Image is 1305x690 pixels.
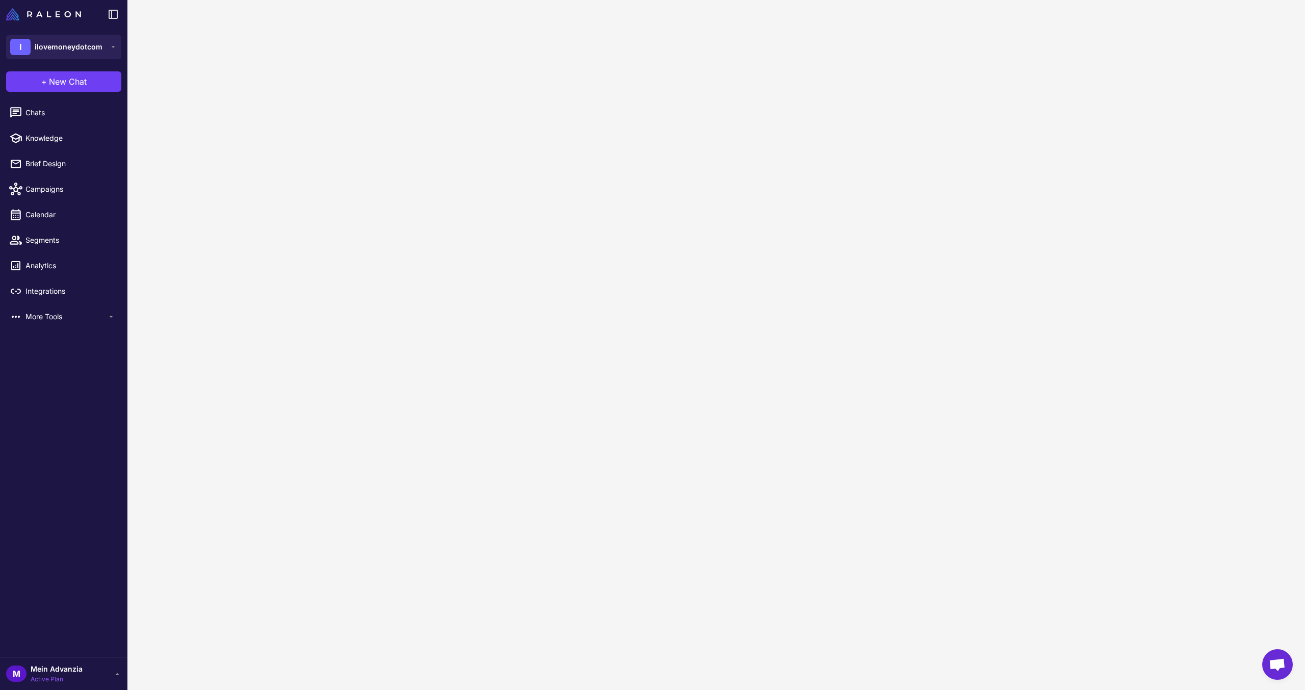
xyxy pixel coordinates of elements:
[4,127,123,149] a: Knowledge
[4,102,123,123] a: Chats
[25,158,115,169] span: Brief Design
[1262,649,1293,680] div: Open chat
[49,75,87,88] span: New Chat
[4,255,123,276] a: Analytics
[6,666,27,682] div: M
[4,178,123,200] a: Campaigns
[4,280,123,302] a: Integrations
[25,184,115,195] span: Campaigns
[6,71,121,92] button: +New Chat
[25,311,107,322] span: More Tools
[4,204,123,225] a: Calendar
[25,133,115,144] span: Knowledge
[31,675,83,684] span: Active Plan
[25,235,115,246] span: Segments
[35,41,102,53] span: ilovemoneydotcom
[6,8,85,20] a: Raleon Logo
[6,8,81,20] img: Raleon Logo
[31,663,83,675] span: Mein Advanzia
[25,209,115,220] span: Calendar
[6,35,121,59] button: Iilovemoneydotcom
[41,75,47,88] span: +
[25,260,115,271] span: Analytics
[10,39,31,55] div: I
[25,107,115,118] span: Chats
[4,153,123,174] a: Brief Design
[4,229,123,251] a: Segments
[25,286,115,297] span: Integrations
